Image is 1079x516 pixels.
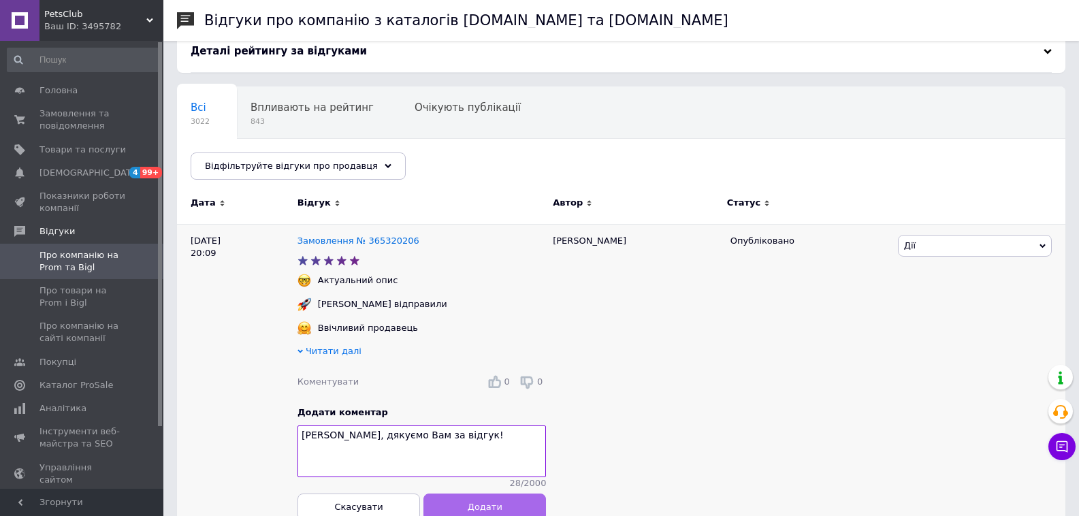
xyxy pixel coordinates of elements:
[39,402,86,415] span: Аналітика
[39,285,126,309] span: Про товари на Prom і Bigl
[39,108,126,132] span: Замовлення та повідомлення
[39,379,113,391] span: Каталог ProSale
[1048,433,1076,460] button: Чат з покупцем
[39,144,126,156] span: Товари та послуги
[191,116,210,127] span: 3022
[39,167,140,179] span: [DEMOGRAPHIC_DATA]
[191,153,329,165] span: Опубліковані без комен...
[297,197,331,209] span: Відгук
[553,197,583,209] span: Автор
[504,376,510,387] span: 0
[39,225,75,238] span: Відгуки
[191,44,1052,59] div: Деталі рейтингу за відгуками
[7,48,161,72] input: Пошук
[297,376,359,388] div: Коментувати
[306,346,361,356] span: Читати далі
[297,425,546,477] textarea: [PERSON_NAME], дякуємо Вам за відгук!
[315,274,402,287] div: Актуальний опис
[44,20,163,33] div: Ваш ID: 3495782
[251,116,374,127] span: 843
[315,322,421,334] div: Ввічливий продавець
[129,167,140,178] span: 4
[39,425,126,450] span: Інструменти веб-майстра та SEO
[251,101,374,114] span: Впливають на рейтинг
[39,356,76,368] span: Покупці
[297,236,419,246] a: Замовлення № 365320206
[191,197,216,209] span: Дата
[315,298,451,310] div: [PERSON_NAME] відправили
[297,376,359,387] span: Коментувати
[297,321,311,335] img: :hugging_face:
[415,101,521,114] span: Очікують публікації
[730,235,888,247] div: Опубліковано
[191,45,367,57] span: Деталі рейтингу за відгуками
[297,297,311,311] img: :rocket:
[297,274,311,287] img: :nerd_face:
[191,101,206,114] span: Всі
[39,84,78,97] span: Головна
[334,502,383,512] span: Скасувати
[177,139,356,191] div: Опубліковані без коментаря
[204,12,728,29] h1: Відгуки про компанію з каталогів [DOMAIN_NAME] та [DOMAIN_NAME]
[39,320,126,344] span: Про компанію на сайті компанії
[468,502,502,512] span: Додати
[509,477,546,489] span: 28 / 2000
[297,407,388,417] span: Додати коментар
[297,345,546,361] div: Читати далі
[39,249,126,274] span: Про компанію на Prom та Bigl
[44,8,146,20] span: PetsClub
[140,167,163,178] span: 99+
[904,240,916,251] span: Дії
[205,161,378,171] span: Відфільтруйте відгуки про продавця
[727,197,761,209] span: Статус
[39,462,126,486] span: Управління сайтом
[39,190,126,214] span: Показники роботи компанії
[537,376,543,387] span: 0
